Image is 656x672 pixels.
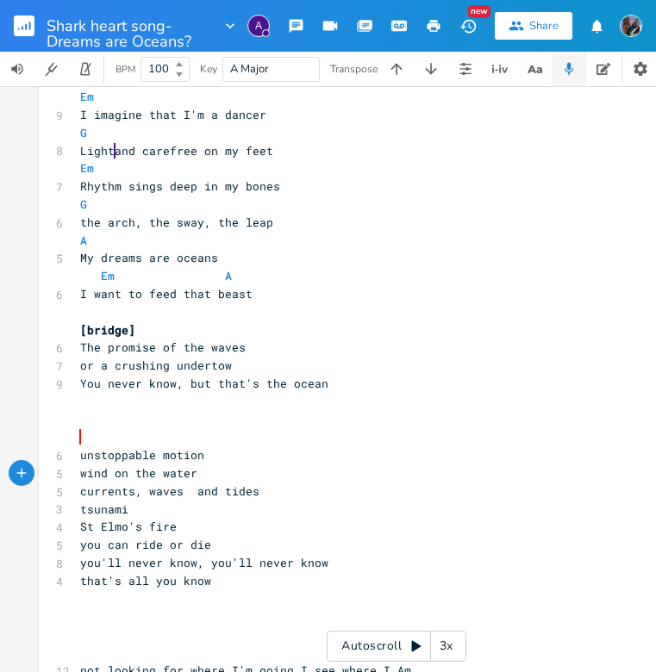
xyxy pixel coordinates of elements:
[80,339,246,355] span: The promise of the waves
[80,376,328,391] span: You never know, but that's the ocean
[80,501,128,517] span: tsunami
[247,15,270,37] div: alliemoss
[80,196,87,212] span: G
[80,89,94,104] span: Em
[468,5,490,18] div: New
[230,61,269,77] span: A Major
[330,64,378,74] div: Transpose
[620,15,642,37] img: Teresa Chandler
[529,18,559,34] div: Share
[80,322,135,338] span: [bridge]
[80,107,266,122] span: I imagine that I'm a dancer
[451,10,485,41] button: New
[495,12,572,40] button: Share
[80,465,197,481] span: wind on the water
[80,555,328,570] span: you'll never know, you'll never know
[80,519,177,534] span: St Elmo's fire
[80,250,218,265] span: My dreams are oceans
[80,483,259,499] span: currents, waves and tides
[431,631,462,662] div: 3x
[80,160,94,176] span: Em
[47,18,215,34] span: Shark heart song- Dreams are Oceans?
[80,125,87,140] span: G
[80,537,211,552] span: you can ride or die
[80,178,280,194] span: Rhythm sings deep in my bones
[80,447,204,463] span: unstoppable motion
[116,65,135,74] div: BPM
[200,64,217,74] div: Key
[80,233,87,248] span: A
[80,215,273,230] span: the arch, the sway, the leap
[80,286,253,302] span: I want to feed that beast
[80,143,273,159] span: Light and carefree on my feet
[327,631,466,662] div: Autoscroll
[101,268,115,283] span: Em
[80,573,211,588] span: that's all you know
[80,358,232,373] span: or a crushing undertow
[225,268,232,283] span: A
